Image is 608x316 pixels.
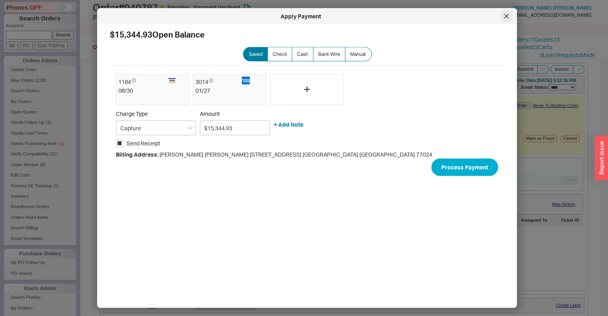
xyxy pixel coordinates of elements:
div: 08 / 30 [118,86,187,94]
span: Cash [297,51,308,58]
button: Process Payment [431,158,498,176]
div: 3014 [195,77,241,87]
span: Charge Type [116,110,148,117]
span: Send Receipt [126,139,160,147]
span: Bank Wire [318,51,340,58]
span: Check [273,51,287,58]
button: + Add Note [274,121,303,129]
h2: $15,344.93 Open Balance [110,31,504,39]
input: Send Receipt [116,139,123,147]
span: Saved [249,51,263,58]
div: 1184 [118,77,164,87]
div: Apply Payment [101,12,500,20]
span: Billing Address: [116,151,158,158]
input: Amount [200,120,270,135]
div: 01 / 27 [195,86,264,94]
svg: open menu [188,126,193,129]
input: Select... [116,120,196,135]
div: [PERSON_NAME] [PERSON_NAME] [STREET_ADDRESS] [GEOGRAPHIC_DATA] [GEOGRAPHIC_DATA] 77024 [116,151,498,159]
span: Manual [350,51,366,58]
span: Process Payment [441,162,488,172]
span: Amount [200,110,270,117]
